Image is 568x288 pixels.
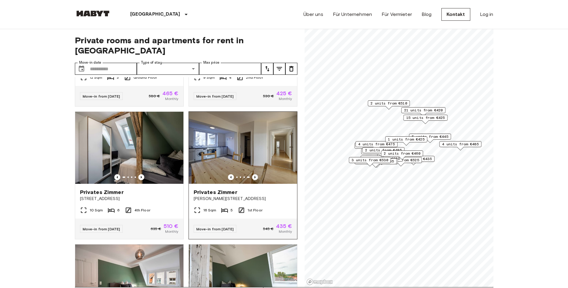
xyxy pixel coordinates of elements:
[165,229,178,234] span: Monthly
[117,75,119,80] span: 3
[117,208,120,213] span: 6
[75,35,297,56] span: Private rooms and apartments for rent in [GEOGRAPHIC_DATA]
[276,91,292,96] span: 425 €
[194,196,292,202] span: [PERSON_NAME][STREET_ADDRESS]
[382,11,412,18] a: Für Vermieter
[130,11,180,18] p: [GEOGRAPHIC_DATA]
[90,75,103,80] span: 12 Sqm
[196,94,234,99] span: Move-in from [DATE]
[252,174,258,180] button: Previous image
[409,134,451,143] div: Map marker
[261,63,273,75] button: tune
[138,174,144,180] button: Previous image
[141,60,162,65] label: Type of stay
[404,108,443,113] span: 21 units from €420
[276,223,292,229] span: 435 €
[162,91,179,96] span: 465 €
[151,226,161,232] span: 635 €
[231,208,233,213] span: 5
[384,151,420,156] span: 2 units from €460
[90,208,103,213] span: 10 Sqm
[370,101,407,106] span: 2 units from €510
[285,63,297,75] button: tune
[392,156,434,165] div: Map marker
[385,136,427,146] div: Map marker
[381,150,423,160] div: Map marker
[247,208,263,213] span: 1st Floor
[303,11,323,18] a: Über uns
[441,8,470,21] a: Kontakt
[480,11,493,18] a: Log in
[203,208,216,213] span: 16 Sqm
[228,174,234,180] button: Previous image
[83,227,120,231] span: Move-in from [DATE]
[75,63,88,75] button: Choose date
[352,157,388,163] span: 3 units from €530
[401,107,445,117] div: Map marker
[355,141,398,150] div: Map marker
[189,112,297,184] img: Marketing picture of unit DE-09-006-05M
[306,278,333,285] a: Mapbox logo
[333,11,372,18] a: Für Unternehmen
[406,115,445,120] span: 15 units from €425
[356,158,398,168] div: Map marker
[362,147,404,156] div: Map marker
[134,208,150,213] span: 4th Floor
[442,141,479,147] span: 4 units from €485
[75,11,111,17] img: Habyt
[380,157,422,166] div: Map marker
[279,229,292,234] span: Monthly
[357,159,394,164] span: 1 units from €445
[189,111,297,239] a: Previous imagePrevious imagePrivates Zimmer[PERSON_NAME][STREET_ADDRESS]16 Sqm51st FloorMove-in f...
[203,75,215,80] span: 9 Sqm
[79,60,101,65] label: Move-in date
[83,94,120,99] span: Move-in from [DATE]
[382,157,419,163] span: 2 units from €525
[439,141,481,150] div: Map marker
[273,63,285,75] button: tune
[395,156,432,162] span: 5 units from €435
[422,11,432,18] a: Blog
[368,100,410,110] div: Map marker
[361,148,403,158] div: Map marker
[263,93,274,99] span: 530 €
[80,196,179,202] span: [STREET_ADDRESS]
[412,134,448,139] span: 5 units from €445
[75,112,183,184] img: Marketing picture of unit DE-09-016-001-05HF
[355,143,397,152] div: Map marker
[114,174,120,180] button: Previous image
[358,141,395,147] span: 4 units from €475
[196,227,234,231] span: Move-in from [DATE]
[305,28,493,287] canvas: Map
[361,156,403,165] div: Map marker
[149,93,160,99] span: 580 €
[355,158,397,168] div: Map marker
[134,75,157,80] span: Ground Floor
[229,75,232,80] span: 4
[165,96,178,102] span: Monthly
[263,226,274,232] span: 545 €
[194,189,237,196] span: Privates Zimmer
[279,96,292,102] span: Monthly
[203,60,220,65] label: Max price
[349,157,391,166] div: Map marker
[388,137,425,142] span: 1 units from €425
[75,111,184,239] a: Marketing picture of unit DE-09-016-001-05HFPrevious imagePrevious imagePrivates Zimmer[STREET_AD...
[164,223,179,229] span: 510 €
[403,115,447,124] div: Map marker
[80,189,124,196] span: Privates Zimmer
[246,75,263,80] span: 2nd Floor
[365,147,402,153] span: 2 units from €485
